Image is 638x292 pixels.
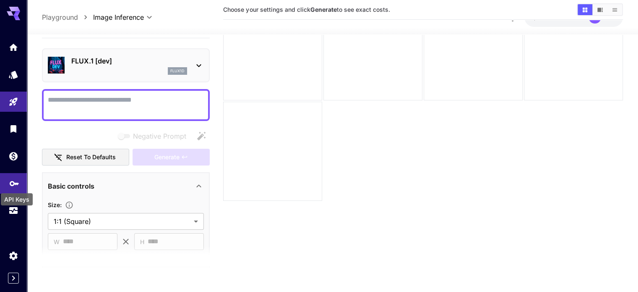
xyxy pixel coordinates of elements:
[8,42,18,53] div: Home
[310,6,336,13] b: Generate
[223,6,390,13] span: Choose your settings and click to see exact costs.
[9,176,19,186] div: API Keys
[577,3,623,16] div: Show images in grid viewShow images in video viewShow images in list view
[607,4,622,15] button: Show images in list view
[48,53,204,78] div: FLUX.1 [dev]flux1d
[54,237,60,247] span: W
[8,124,18,134] div: Library
[48,176,204,196] div: Basic controls
[42,149,129,166] button: Reset to defaults
[8,205,18,216] div: Usage
[8,250,18,261] div: Settings
[140,237,144,247] span: H
[8,151,18,161] div: Wallet
[71,56,187,66] p: FLUX.1 [dev]
[54,216,190,226] span: 1:1 (Square)
[42,12,78,22] a: Playground
[116,131,193,142] span: Negative prompts are not compatible with the selected model.
[8,273,19,284] button: Expand sidebar
[48,201,62,208] span: Size :
[62,201,77,209] button: Adjust the dimensions of the generated image by specifying its width and height in pixels, or sel...
[1,193,33,205] div: API Keys
[170,68,185,74] p: flux1d
[593,4,607,15] button: Show images in video view
[93,12,144,22] span: Image Inference
[533,14,552,21] span: $17.09
[552,14,582,21] span: credits left
[42,12,93,22] nav: breadcrumb
[8,69,18,80] div: Models
[8,94,18,104] div: Playground
[48,181,94,191] p: Basic controls
[578,4,592,15] button: Show images in grid view
[133,131,186,141] span: Negative Prompt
